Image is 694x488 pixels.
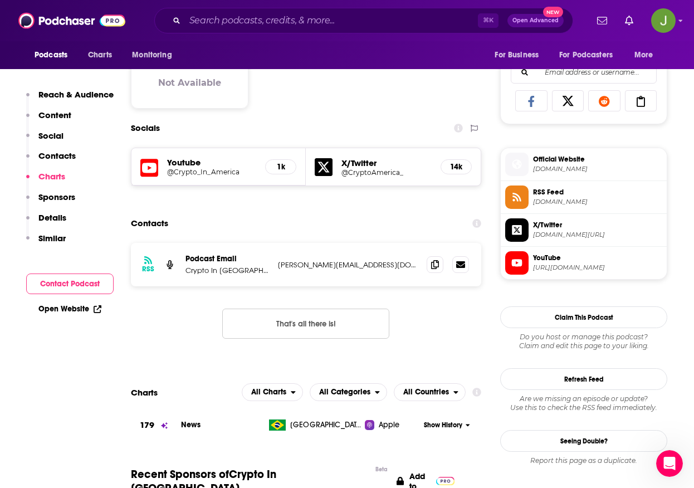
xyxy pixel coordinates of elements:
button: Refresh Feed [500,368,667,390]
h2: Charts [131,387,158,398]
a: Show notifications dropdown [620,11,638,30]
button: open menu [552,45,629,66]
p: Crypto In [GEOGRAPHIC_DATA] [185,266,269,275]
div: Search followers [511,61,657,84]
a: Share on Facebook [515,90,548,111]
h5: 1k [275,162,287,172]
p: Sponsors [38,192,75,202]
a: @CryptoAmerica_ [341,168,431,177]
h2: Countries [394,383,466,401]
a: Open Website [38,304,101,314]
span: anchor.fm [533,198,662,206]
button: open menu [310,383,387,401]
span: Monitoring [132,47,172,63]
span: Brazil [290,419,363,431]
button: Content [26,110,71,130]
span: Do you host or manage this podcast? [500,333,667,341]
h3: Not Available [158,77,221,88]
a: Seeing Double? [500,430,667,452]
img: Podchaser - Follow, Share and Rate Podcasts [18,10,125,31]
span: twitter.com/CryptoAmerica_ [533,231,662,239]
p: [PERSON_NAME][EMAIL_ADDRESS][DOMAIN_NAME] [278,260,418,270]
span: Logged in as jon47193 [651,8,676,33]
button: open menu [124,45,186,66]
a: Share on X/Twitter [552,90,584,111]
a: News [181,420,201,430]
span: RSS Feed [533,187,662,197]
div: Are we missing an episode or update? Use this to check the RSS feed immediately. [500,394,667,412]
button: Social [26,130,63,151]
button: Show History [421,421,473,430]
div: Claim and edit this page to your liking. [500,333,667,350]
button: open menu [27,45,82,66]
span: New [543,7,563,17]
h5: 14k [450,162,462,172]
span: Official Website [533,154,662,164]
button: open menu [627,45,667,66]
a: RSS Feed[DOMAIN_NAME] [505,186,662,209]
input: Search podcasts, credits, & more... [185,12,478,30]
a: Share on Reddit [588,90,620,111]
p: Charts [38,171,65,182]
span: Apple [379,419,400,431]
a: 179 [131,410,181,441]
h3: RSS [142,265,154,274]
h2: Socials [131,118,160,139]
span: All Charts [251,388,286,396]
a: Apple [365,419,421,431]
p: Details [38,212,66,223]
span: ⌘ K [478,13,498,28]
span: Charts [88,47,112,63]
button: open menu [394,383,466,401]
p: Podcast Email [185,254,269,263]
button: Similar [26,233,66,253]
iframe: Intercom live chat [656,450,683,477]
h2: Platforms [242,383,303,401]
p: Similar [38,233,66,243]
p: Social [38,130,63,141]
button: Open AdvancedNew [507,14,564,27]
button: open menu [242,383,303,401]
a: Official Website[DOMAIN_NAME] [505,153,662,176]
h2: Categories [310,383,387,401]
span: https://www.youtube.com/@Crypto_In_America [533,263,662,272]
span: All Categories [319,388,370,396]
a: @Crypto_In_America [167,168,256,176]
a: Show notifications dropdown [593,11,612,30]
span: Show History [424,421,462,430]
p: Reach & Audience [38,89,114,100]
span: YouTube [533,253,662,263]
button: Sponsors [26,192,75,212]
button: open menu [487,45,553,66]
span: For Podcasters [559,47,613,63]
h5: Youtube [167,157,256,168]
div: Beta [375,466,388,473]
a: X/Twitter[DOMAIN_NAME][URL] [505,218,662,242]
a: [GEOGRAPHIC_DATA] [265,419,365,431]
span: Open Advanced [512,18,559,23]
span: X/Twitter [533,220,662,230]
div: Search podcasts, credits, & more... [154,8,573,33]
span: For Business [495,47,539,63]
button: Charts [26,171,65,192]
div: Report this page as a duplicate. [500,456,667,465]
button: Show profile menu [651,8,676,33]
span: podcasters.spotify.com [533,165,662,173]
button: Contacts [26,150,76,171]
button: Reach & Audience [26,89,114,110]
span: More [634,47,653,63]
span: All Countries [403,388,449,396]
h2: Contacts [131,213,168,234]
h3: 179 [140,419,154,432]
input: Email address or username... [520,62,647,83]
a: Copy Link [625,90,657,111]
p: Contacts [38,150,76,161]
img: Pro Logo [436,477,454,485]
p: Content [38,110,71,120]
button: Details [26,212,66,233]
button: Contact Podcast [26,274,114,294]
